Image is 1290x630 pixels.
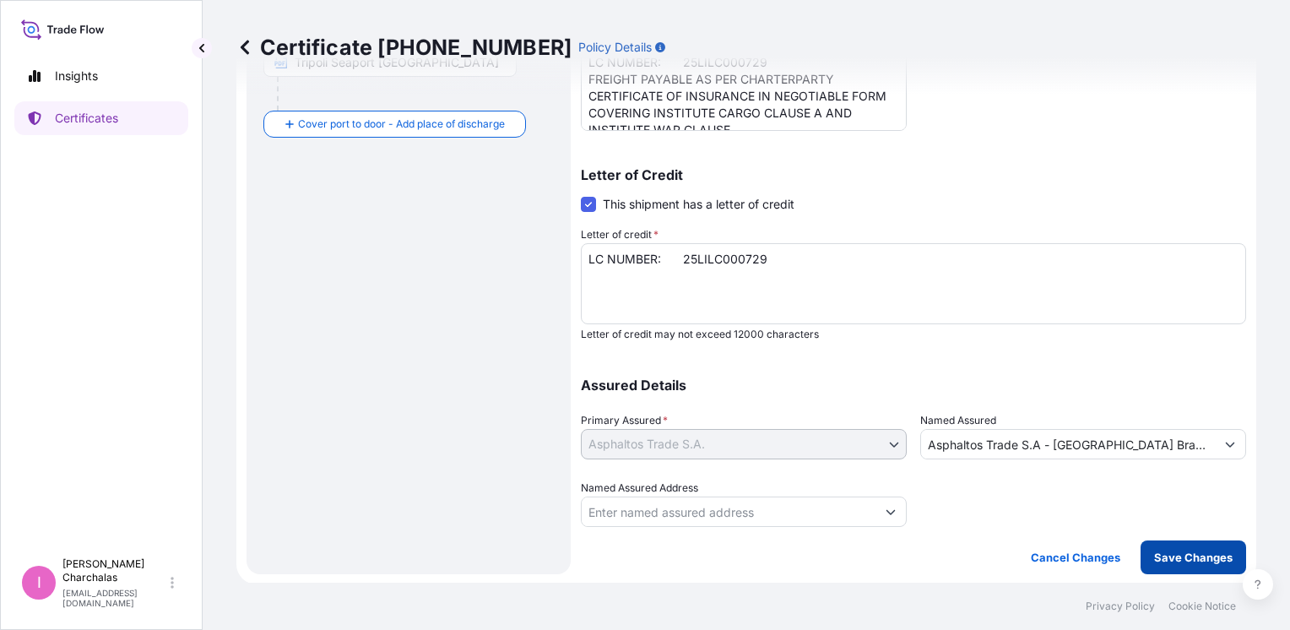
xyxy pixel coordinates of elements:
[55,68,98,84] p: Insights
[581,243,1246,324] textarea: LC NUMBER: 25LILC000729
[263,111,526,138] button: Cover port to door - Add place of discharge
[875,497,906,527] button: Show suggestions
[603,196,794,213] span: This shipment has a letter of credit
[14,59,188,93] a: Insights
[14,101,188,135] a: Certificates
[581,480,698,497] label: Named Assured Address
[581,328,1246,341] p: Letter of credit may not exceed 12000 characters
[581,429,907,459] button: Asphaltos Trade S.A.
[920,412,996,429] label: Named Assured
[62,557,167,584] p: [PERSON_NAME] Charchalas
[581,378,1246,392] p: Assured Details
[1086,600,1155,613] a: Privacy Policy
[298,116,505,133] span: Cover port to door - Add place of discharge
[62,588,167,608] p: [EMAIL_ADDRESS][DOMAIN_NAME]
[588,436,705,453] span: Asphaltos Trade S.A.
[581,168,1246,182] p: Letter of Credit
[581,412,668,429] span: Primary Assured
[1031,549,1120,566] p: Cancel Changes
[55,110,118,127] p: Certificates
[1017,540,1134,574] button: Cancel Changes
[582,497,875,527] input: Named Assured Address
[1168,600,1236,613] a: Cookie Notice
[581,226,659,243] label: Letter of credit
[1141,540,1246,574] button: Save Changes
[921,429,1215,459] input: Assured Name
[1215,429,1245,459] button: Show suggestions
[37,574,41,591] span: I
[1154,549,1233,566] p: Save Changes
[578,39,652,56] p: Policy Details
[236,34,572,61] p: Certificate [PHONE_NUMBER]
